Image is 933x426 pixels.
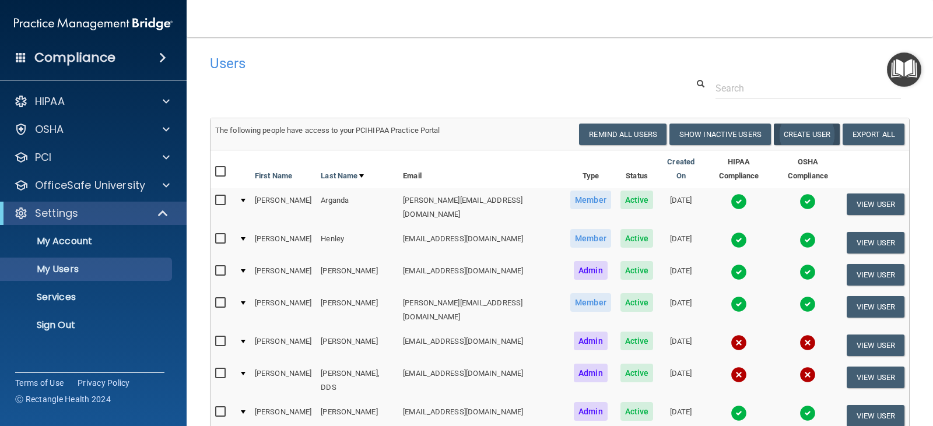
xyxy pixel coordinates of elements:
[774,124,840,145] button: Create User
[847,232,904,254] button: View User
[574,332,608,350] span: Admin
[847,296,904,318] button: View User
[620,229,654,248] span: Active
[620,364,654,382] span: Active
[398,188,566,227] td: [PERSON_NAME][EMAIL_ADDRESS][DOMAIN_NAME]
[210,56,611,71] h4: Users
[35,150,51,164] p: PCI
[799,405,816,421] img: tick.e7d51cea.svg
[250,329,316,361] td: [PERSON_NAME]
[731,296,747,312] img: tick.e7d51cea.svg
[620,191,654,209] span: Active
[8,235,167,247] p: My Account
[15,393,111,405] span: Ⓒ Rectangle Health 2024
[799,264,816,280] img: tick.e7d51cea.svg
[316,329,398,361] td: [PERSON_NAME]
[658,361,704,400] td: [DATE]
[35,206,78,220] p: Settings
[616,150,658,188] th: Status
[579,124,667,145] button: Remind All Users
[731,367,747,383] img: cross.ca9f0e7f.svg
[847,335,904,356] button: View User
[658,329,704,361] td: [DATE]
[398,259,566,291] td: [EMAIL_ADDRESS][DOMAIN_NAME]
[255,169,292,183] a: First Name
[843,124,904,145] a: Export All
[78,377,130,389] a: Privacy Policy
[14,122,170,136] a: OSHA
[662,155,699,183] a: Created On
[15,377,64,389] a: Terms of Use
[8,291,167,303] p: Services
[620,332,654,350] span: Active
[658,291,704,329] td: [DATE]
[731,335,747,351] img: cross.ca9f0e7f.svg
[316,227,398,259] td: Henley
[570,293,611,312] span: Member
[398,227,566,259] td: [EMAIL_ADDRESS][DOMAIN_NAME]
[574,402,608,421] span: Admin
[574,261,608,280] span: Admin
[570,191,611,209] span: Member
[620,261,654,280] span: Active
[8,263,167,275] p: My Users
[731,232,747,248] img: tick.e7d51cea.svg
[250,259,316,291] td: [PERSON_NAME]
[704,150,774,188] th: HIPAA Compliance
[620,293,654,312] span: Active
[14,94,170,108] a: HIPAA
[316,188,398,227] td: Arganda
[847,367,904,388] button: View User
[316,291,398,329] td: [PERSON_NAME]
[731,405,747,421] img: tick.e7d51cea.svg
[574,364,608,382] span: Admin
[658,227,704,259] td: [DATE]
[799,193,816,210] img: tick.e7d51cea.svg
[847,193,904,215] button: View User
[34,50,115,66] h4: Compliance
[620,402,654,421] span: Active
[250,188,316,227] td: [PERSON_NAME]
[321,169,364,183] a: Last Name
[14,12,173,36] img: PMB logo
[8,319,167,331] p: Sign Out
[398,329,566,361] td: [EMAIL_ADDRESS][DOMAIN_NAME]
[250,227,316,259] td: [PERSON_NAME]
[731,193,747,210] img: tick.e7d51cea.svg
[398,361,566,400] td: [EMAIL_ADDRESS][DOMAIN_NAME]
[35,122,64,136] p: OSHA
[799,296,816,312] img: tick.e7d51cea.svg
[658,259,704,291] td: [DATE]
[887,52,921,87] button: Open Resource Center
[35,178,145,192] p: OfficeSafe University
[316,361,398,400] td: [PERSON_NAME], DDS
[14,206,169,220] a: Settings
[731,264,747,280] img: tick.e7d51cea.svg
[35,94,65,108] p: HIPAA
[250,361,316,400] td: [PERSON_NAME]
[669,124,771,145] button: Show Inactive Users
[774,150,842,188] th: OSHA Compliance
[14,178,170,192] a: OfficeSafe University
[14,150,170,164] a: PCI
[316,259,398,291] td: [PERSON_NAME]
[658,188,704,227] td: [DATE]
[799,335,816,351] img: cross.ca9f0e7f.svg
[215,126,440,135] span: The following people have access to your PCIHIPAA Practice Portal
[250,291,316,329] td: [PERSON_NAME]
[799,232,816,248] img: tick.e7d51cea.svg
[570,229,611,248] span: Member
[715,78,901,99] input: Search
[566,150,616,188] th: Type
[398,291,566,329] td: [PERSON_NAME][EMAIL_ADDRESS][DOMAIN_NAME]
[799,367,816,383] img: cross.ca9f0e7f.svg
[847,264,904,286] button: View User
[398,150,566,188] th: Email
